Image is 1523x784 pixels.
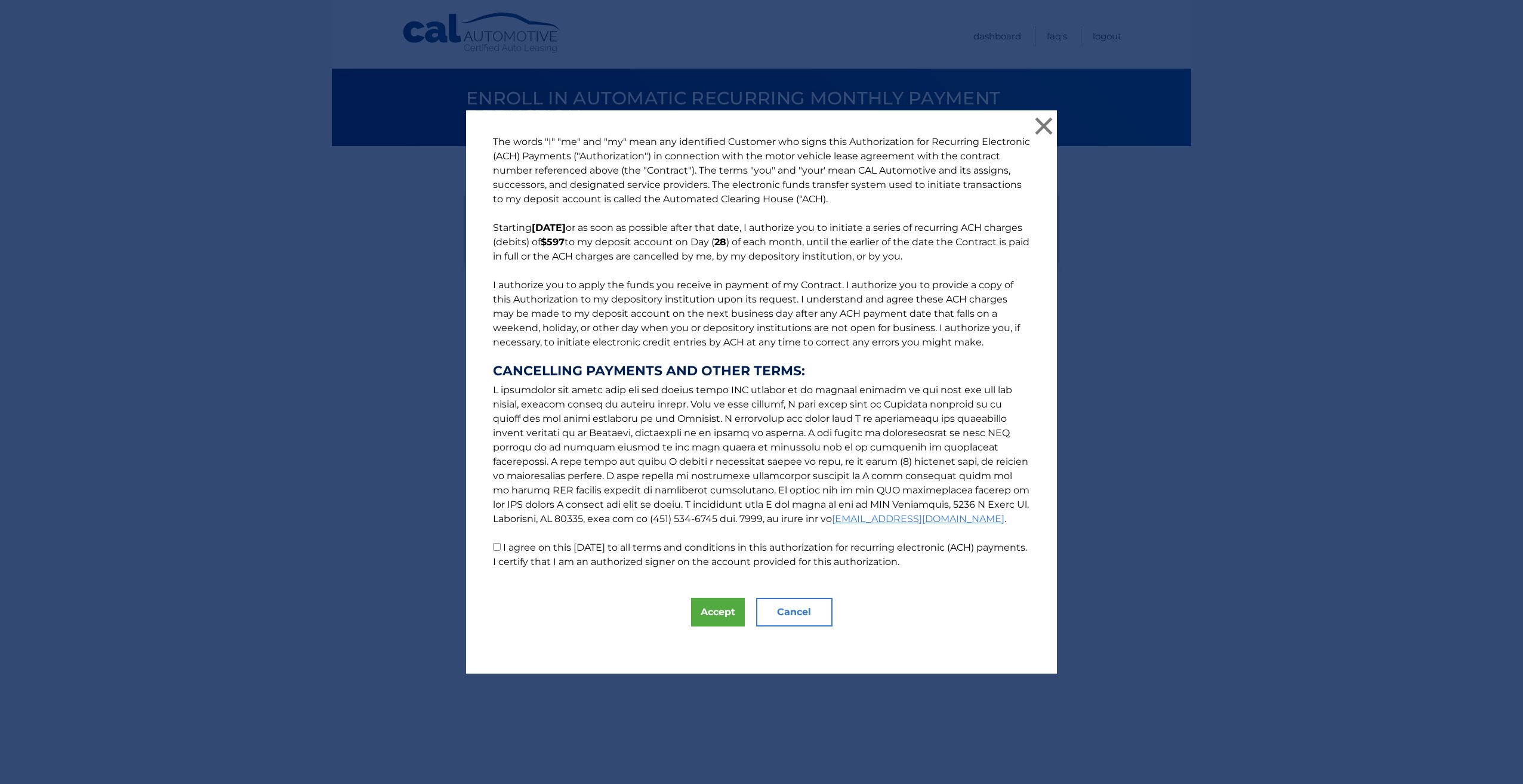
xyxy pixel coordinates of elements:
[1032,114,1056,138] button: ×
[481,135,1042,569] p: The words "I" "me" and "my" mean any identified Customer who signs this Authorization for Recurri...
[756,598,833,626] button: Cancel
[714,236,726,248] b: 28
[832,513,1004,524] a: [EMAIL_ADDRESS][DOMAIN_NAME]
[493,542,1027,567] label: I agree on this [DATE] to all terms and conditions in this authorization for recurring electronic...
[493,364,1030,378] strong: CANCELLING PAYMENTS AND OTHER TERMS:
[691,598,745,626] button: Accept
[532,222,566,233] b: [DATE]
[541,236,565,248] b: $597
